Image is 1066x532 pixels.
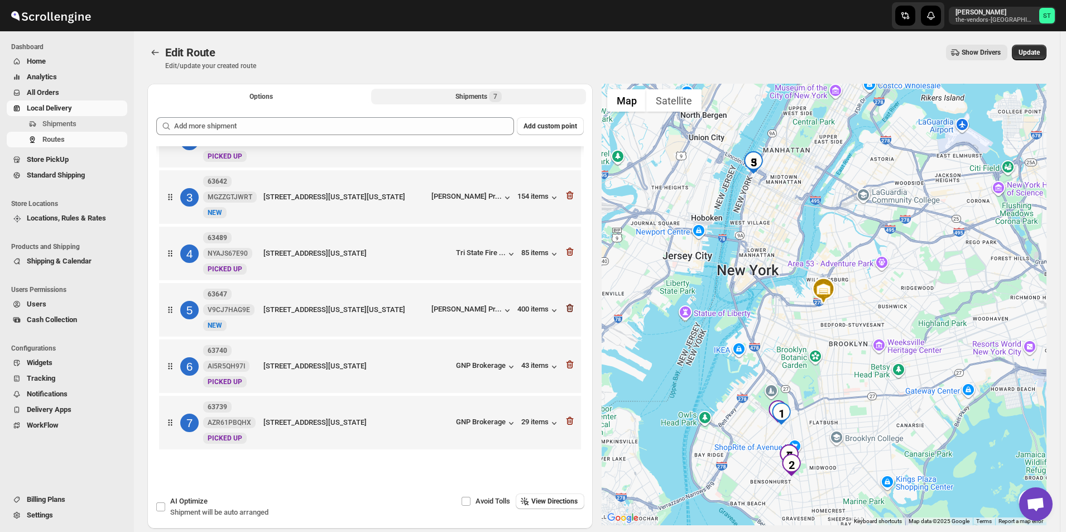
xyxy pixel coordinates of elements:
button: WorkFlow [7,418,127,433]
span: Local Delivery [27,104,72,112]
img: Google [604,511,641,525]
button: 154 items [517,192,560,203]
div: 4 [767,400,789,423]
span: Avoid Tolls [476,497,510,505]
span: AZR61PBQHX [208,418,251,427]
div: 5 [180,301,199,319]
span: Map data ©2025 Google [909,518,969,524]
button: Cash Collection [7,312,127,328]
span: Edit Route [165,46,215,59]
span: Configurations [11,344,128,353]
b: 63740 [208,347,227,354]
div: [PERSON_NAME] Pr... [431,192,502,200]
div: 5 [742,151,765,174]
button: Billing Plans [7,492,127,507]
span: PICKED UP [208,434,242,442]
span: WorkFlow [27,421,59,429]
div: [STREET_ADDRESS][US_STATE][US_STATE] [263,191,427,203]
button: View Directions [516,493,584,509]
button: Routes [147,45,163,60]
div: 763739AZR61PBQHXNewPICKED UP[STREET_ADDRESS][US_STATE]GNP Brokerage29 items [159,396,581,449]
div: 4 [180,245,199,263]
b: 63739 [208,403,227,411]
div: Shipments [455,91,502,102]
span: View Directions [531,497,578,506]
span: Routes [42,135,65,143]
img: ScrollEngine [9,2,93,30]
div: 7 [778,444,800,467]
span: Store PickUp [27,155,69,164]
button: 43 items [521,361,560,372]
button: Delivery Apps [7,402,127,418]
div: 463489NYAJS67E90NewPICKED UP[STREET_ADDRESS][US_STATE]Tri State Fire ...85 items [159,227,581,280]
span: Billing Plans [27,495,65,504]
button: Locations, Rules & Rates [7,210,127,226]
button: Selected Shipments [371,89,586,104]
span: Update [1019,48,1040,57]
span: Widgets [27,358,52,367]
span: Users [27,300,46,308]
button: Widgets [7,355,127,371]
span: MGZZGTJWRT [208,193,252,202]
button: Settings [7,507,127,523]
p: the-vendors-[GEOGRAPHIC_DATA] [955,17,1035,23]
div: Tri State Fire ... [456,248,506,257]
span: AI5R5QH97I [208,362,245,371]
span: Locations, Rules & Rates [27,214,106,222]
span: Simcha Trieger [1039,8,1055,23]
b: 63642 [208,178,227,185]
span: Delivery Apps [27,405,71,414]
button: Map camera controls [1019,490,1041,512]
span: NEW [208,322,222,329]
button: [PERSON_NAME] Pr... [431,192,513,203]
span: Add custom point [524,122,577,131]
button: Show satellite imagery [646,89,702,112]
span: Options [249,92,273,101]
div: Selected Shipments [147,108,593,459]
span: AI Optimize [170,497,208,505]
input: Add more shipment [174,117,514,135]
button: Shipping & Calendar [7,253,127,269]
div: 663740AI5R5QH97INewPICKED UP[STREET_ADDRESS][US_STATE]GNP Brokerage43 items [159,339,581,393]
div: 3 [180,188,199,207]
span: Settings [27,511,53,519]
button: User menu [949,7,1056,25]
span: Users Permissions [11,285,128,294]
button: Update [1012,45,1046,60]
span: PICKED UP [208,152,242,160]
span: Show Drivers [962,48,1001,57]
span: 7 [493,92,497,101]
div: [STREET_ADDRESS][US_STATE][US_STATE] [263,304,427,315]
span: Cash Collection [27,315,77,324]
p: Edit/update your created route [165,61,256,70]
span: Notifications [27,390,68,398]
div: 7 [180,414,199,432]
span: NYAJS67E90 [208,249,248,258]
button: Show street map [607,89,646,112]
button: 400 items [517,305,560,316]
button: Keyboard shortcuts [854,517,902,525]
div: 1 [770,402,793,425]
button: Home [7,54,127,69]
span: Home [27,57,46,65]
span: PICKED UP [208,265,242,273]
button: Show Drivers [946,45,1007,60]
button: All Orders [7,85,127,100]
span: Products and Shipping [11,242,128,251]
span: Shipping & Calendar [27,257,92,265]
span: NEW [208,209,222,217]
div: GNP Brokerage [456,418,517,429]
button: All Route Options [154,89,369,104]
div: 29 items [521,418,560,429]
div: [STREET_ADDRESS][US_STATE] [263,248,452,259]
div: 85 items [521,248,560,260]
span: PICKED UP [208,378,242,386]
b: 63489 [208,234,227,242]
a: Terms (opens in new tab) [976,518,992,524]
div: 363642MGZZGTJWRTNewNEW[STREET_ADDRESS][US_STATE][US_STATE][PERSON_NAME] Pr...154 items [159,170,581,224]
span: Tracking [27,374,55,382]
button: Add custom point [517,117,584,135]
button: Notifications [7,386,127,402]
div: 563647V9CJ7HAG9ENewNEW[STREET_ADDRESS][US_STATE][US_STATE][PERSON_NAME] Pr...400 items [159,283,581,337]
